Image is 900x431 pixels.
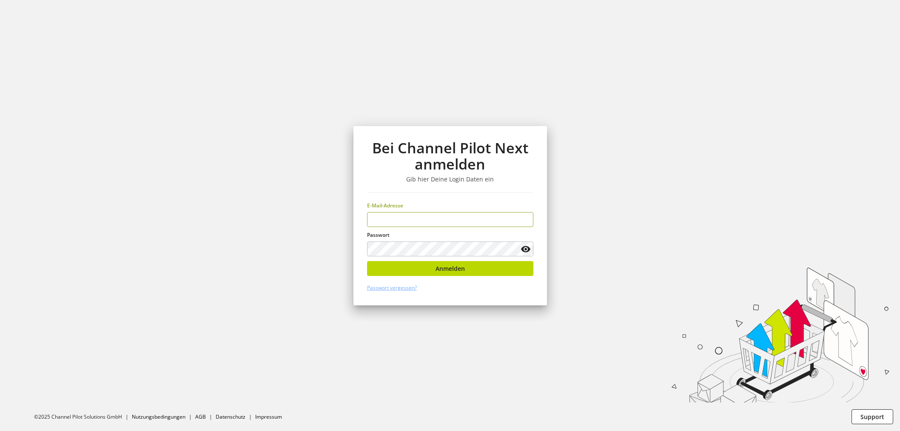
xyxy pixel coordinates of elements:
span: E-Mail-Adresse [367,202,403,209]
a: Datenschutz [216,413,245,420]
h3: Gib hier Deine Login Daten ein [367,175,533,183]
span: Passwort [367,231,390,238]
button: Support [852,409,893,424]
a: Nutzungsbedingungen [132,413,185,420]
a: AGB [195,413,206,420]
li: ©2025 Channel Pilot Solutions GmbH [34,413,132,421]
h1: Bei Channel Pilot Next anmelden [367,140,533,172]
span: Support [860,412,884,421]
a: Impressum [255,413,282,420]
button: Anmelden [367,261,533,276]
a: Passwort vergessen? [367,284,417,291]
span: Anmelden [436,264,465,273]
